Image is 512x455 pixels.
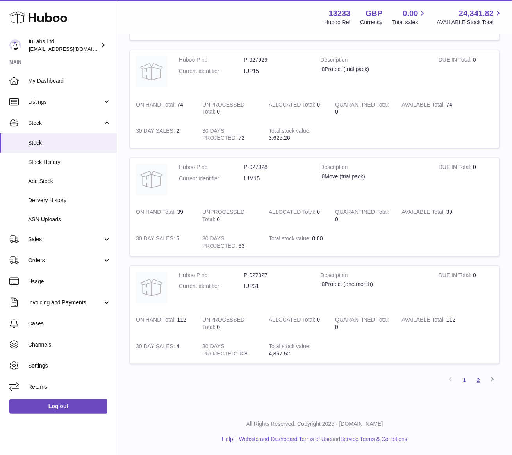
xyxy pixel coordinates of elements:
strong: UNPROCESSED Total [202,101,244,117]
td: 39 [396,203,462,229]
a: Website and Dashboard Terms of Use [239,436,331,443]
td: 4 [130,337,196,364]
dt: Huboo P no [179,164,244,171]
dd: IUM15 [244,175,309,183]
dt: Current identifier [179,283,244,290]
span: Add Stock [28,178,111,185]
span: Listings [28,98,103,106]
span: Invoicing and Payments [28,299,103,306]
div: Currency [360,19,383,26]
strong: AVAILABLE Total [401,209,446,217]
a: Help [222,436,233,443]
td: 0 [263,95,329,122]
img: product image [136,164,167,195]
td: 0 [263,311,329,337]
span: AVAILABLE Stock Total [437,19,503,26]
a: Service Terms & Conditions [340,436,407,443]
strong: ON HAND Total [136,101,177,110]
div: iüProtect (trial pack) [321,66,427,73]
span: Settings [28,362,111,370]
span: Sales [28,236,103,243]
span: Cases [28,320,111,327]
p: All Rights Reserved. Copyright 2025 - [DOMAIN_NAME] [123,421,506,428]
span: Returns [28,383,111,391]
dt: Huboo P no [179,272,244,279]
dd: IUP31 [244,283,309,290]
span: Stock [28,139,111,147]
span: Usage [28,278,111,285]
span: Stock [28,119,103,127]
dd: P-927927 [244,272,309,279]
strong: DUE IN Total [439,272,473,281]
dd: P-927928 [244,164,309,171]
td: 0 [196,311,263,337]
strong: Description [321,272,427,281]
div: iüLabs Ltd [29,38,99,53]
a: 2 [471,373,485,387]
strong: 30 DAY SALES [136,343,177,352]
strong: UNPROCESSED Total [202,317,244,332]
td: 6 [130,229,196,256]
a: 0.00 Total sales [392,8,427,26]
strong: Total stock value [269,236,312,244]
span: Total sales [392,19,427,26]
strong: 30 DAYS PROJECTED [202,128,239,143]
span: 0.00 [403,8,418,19]
dt: Current identifier [179,68,244,75]
span: [EMAIL_ADDRESS][DOMAIN_NAME] [29,46,115,52]
strong: Description [321,164,427,173]
strong: 30 DAYS PROJECTED [202,236,239,251]
strong: 30 DAY SALES [136,128,177,136]
strong: UNPROCESSED Total [202,209,244,225]
strong: QUARANTINED Total [335,101,389,110]
strong: AVAILABLE Total [401,317,446,325]
dt: Current identifier [179,175,244,183]
td: 0 [433,266,499,311]
span: 4,867.52 [269,351,290,357]
strong: ALLOCATED Total [269,101,317,110]
strong: ALLOCATED Total [269,317,317,325]
td: 39 [130,203,196,229]
strong: QUARANTINED Total [335,209,389,217]
strong: DUE IN Total [439,164,473,172]
td: 0 [196,95,263,122]
strong: Total stock value [269,343,310,352]
td: 74 [396,95,462,122]
img: product image [136,272,167,303]
span: 0 [335,108,338,115]
li: and [236,436,407,443]
dt: Huboo P no [179,56,244,64]
span: Stock History [28,158,111,166]
span: Orders [28,257,103,264]
span: Delivery History [28,197,111,204]
strong: GBP [366,8,382,19]
span: My Dashboard [28,77,111,85]
td: 108 [196,337,263,364]
td: 0 [196,203,263,229]
span: ASN Uploads [28,216,111,223]
div: iüMove (trial pack) [321,173,427,181]
strong: 30 DAYS PROJECTED [202,343,239,359]
td: 112 [130,311,196,337]
td: 0 [263,203,329,229]
td: 33 [196,229,263,256]
img: info@iulabs.co [9,39,21,51]
dd: IUP15 [244,68,309,75]
img: product image [136,56,167,87]
strong: ON HAND Total [136,317,177,325]
span: 0 [335,217,338,223]
a: 24,341.82 AVAILABLE Stock Total [437,8,503,26]
strong: 13233 [329,8,351,19]
strong: Description [321,56,427,66]
dd: P-927929 [244,56,309,64]
strong: ALLOCATED Total [269,209,317,217]
td: 72 [196,121,263,148]
td: 0 [433,50,499,95]
td: 2 [130,121,196,148]
div: iüProtect (one month) [321,281,427,288]
strong: DUE IN Total [439,57,473,65]
span: 3,625.26 [269,135,290,141]
div: Huboo Ref [325,19,351,26]
td: 0 [433,158,499,203]
strong: ON HAND Total [136,209,177,217]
